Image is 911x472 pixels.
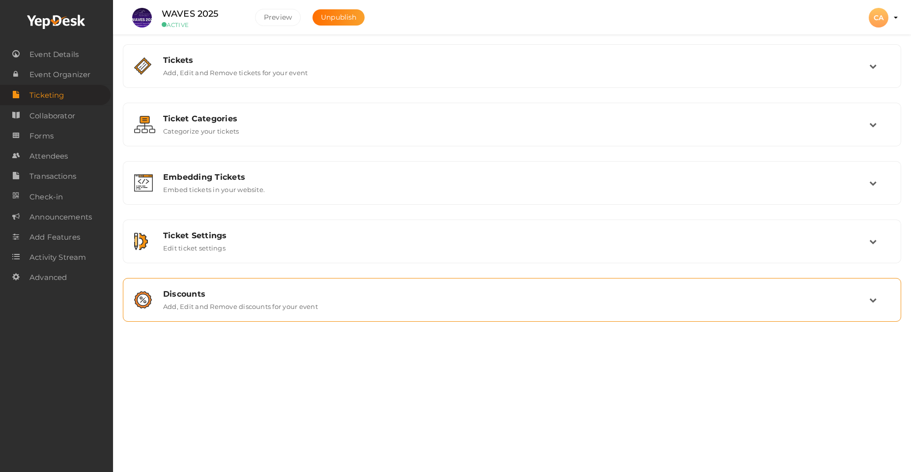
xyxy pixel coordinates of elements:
span: Check-in [29,187,63,207]
label: Categorize your tickets [163,123,239,135]
span: Ticketing [29,85,64,105]
img: setting.svg [134,233,148,250]
img: S4WQAGVX_small.jpeg [132,8,152,28]
span: Event Organizer [29,65,90,84]
button: CA [866,7,891,28]
span: Unpublish [321,13,356,22]
div: Ticket Categories [163,114,869,123]
label: Add, Edit and Remove tickets for your event [163,65,308,77]
label: Embed tickets in your website. [163,182,265,194]
img: grouping.svg [134,116,155,133]
span: Forms [29,126,54,146]
img: ticket.svg [134,57,151,75]
label: Edit ticket settings [163,240,226,252]
div: Discounts [163,289,869,299]
span: Transactions [29,167,76,186]
span: Add Features [29,227,80,247]
a: Ticket Categories Categorize your tickets [128,128,896,137]
button: Unpublish [313,9,365,26]
a: Ticket Settings Edit ticket settings [128,245,896,254]
span: Advanced [29,268,67,287]
a: Embedding Tickets Embed tickets in your website. [128,186,896,195]
div: CA [869,8,888,28]
img: embed.svg [134,174,153,192]
span: Announcements [29,207,92,227]
label: WAVES 2025 [162,7,218,21]
div: Embedding Tickets [163,172,869,182]
button: Preview [255,9,301,26]
span: Attendees [29,146,68,166]
profile-pic: CA [869,13,888,22]
div: Tickets [163,56,869,65]
a: Tickets Add, Edit and Remove tickets for your event [128,69,896,79]
div: Ticket Settings [163,231,869,240]
span: Event Details [29,45,79,64]
span: Activity Stream [29,248,86,267]
label: Add, Edit and Remove discounts for your event [163,299,318,310]
a: Discounts Add, Edit and Remove discounts for your event [128,303,896,312]
span: Collaborator [29,106,75,126]
small: ACTIVE [162,21,240,28]
img: promotions.svg [134,291,152,308]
